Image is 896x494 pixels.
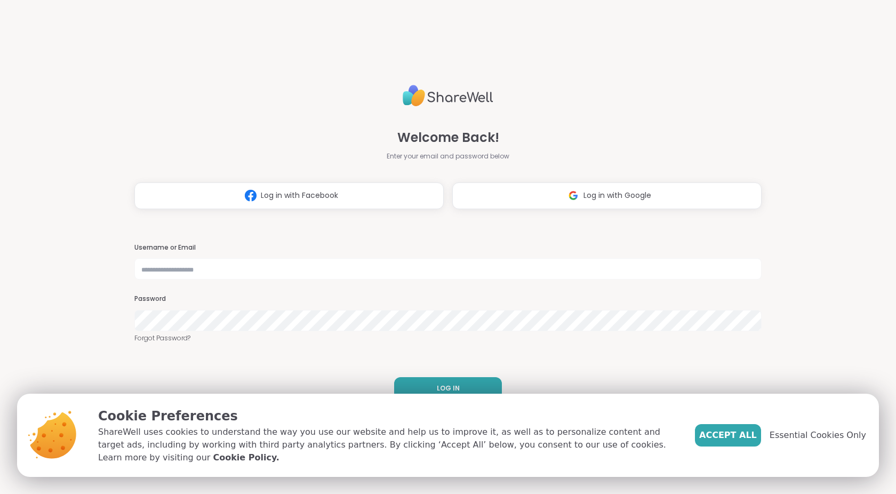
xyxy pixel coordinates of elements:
img: ShareWell Logomark [241,186,261,205]
button: Log in with Facebook [134,182,444,209]
p: Cookie Preferences [98,407,678,426]
a: Cookie Policy. [213,451,279,464]
button: Log in with Google [452,182,762,209]
h3: Password [134,294,762,304]
span: Enter your email and password below [387,152,509,161]
img: ShareWell Logo [403,81,493,111]
button: LOG IN [394,377,502,400]
p: ShareWell uses cookies to understand the way you use our website and help us to improve it, as we... [98,426,678,464]
span: LOG IN [437,384,460,393]
h3: Username or Email [134,243,762,252]
button: Accept All [695,424,761,447]
a: Forgot Password? [134,333,762,343]
span: Welcome Back! [397,128,499,147]
img: ShareWell Logomark [563,186,583,205]
span: Log in with Facebook [261,190,338,201]
span: Accept All [699,429,757,442]
span: Log in with Google [583,190,651,201]
span: Essential Cookies Only [770,429,866,442]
